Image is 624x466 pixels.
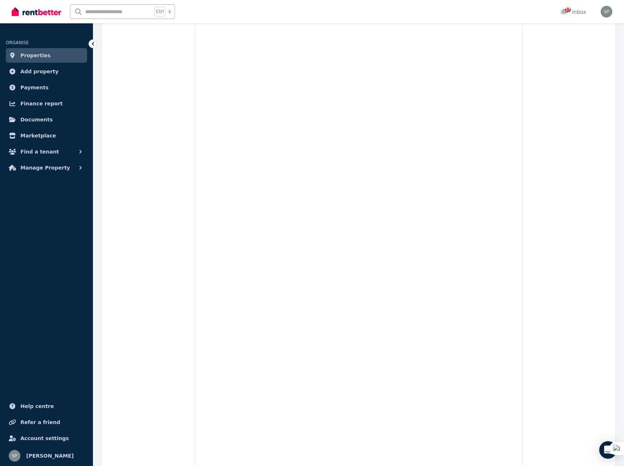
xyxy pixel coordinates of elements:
[12,6,61,17] img: RentBetter
[6,431,87,446] a: Account settings
[20,67,59,76] span: Add property
[20,51,51,60] span: Properties
[561,8,586,16] div: Inbox
[168,9,171,15] span: k
[154,7,165,16] span: Ctrl
[6,96,87,111] a: Finance report
[601,6,612,18] img: Steven Purcell
[6,48,87,63] a: Properties
[20,163,70,172] span: Manage Property
[20,83,48,92] span: Payments
[6,144,87,159] button: Find a tenant
[20,147,59,156] span: Find a tenant
[565,8,571,12] span: 37
[6,80,87,95] a: Payments
[6,64,87,79] a: Add property
[6,160,87,175] button: Manage Property
[6,40,29,45] span: ORGANISE
[6,112,87,127] a: Documents
[6,415,87,430] a: Refer a friend
[599,441,617,459] div: Open Intercom Messenger
[20,99,63,108] span: Finance report
[20,418,60,427] span: Refer a friend
[20,434,69,443] span: Account settings
[6,128,87,143] a: Marketplace
[6,399,87,413] a: Help centre
[20,402,54,411] span: Help centre
[20,131,56,140] span: Marketplace
[20,115,53,124] span: Documents
[26,451,74,460] span: [PERSON_NAME]
[9,450,20,462] img: Steven Purcell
